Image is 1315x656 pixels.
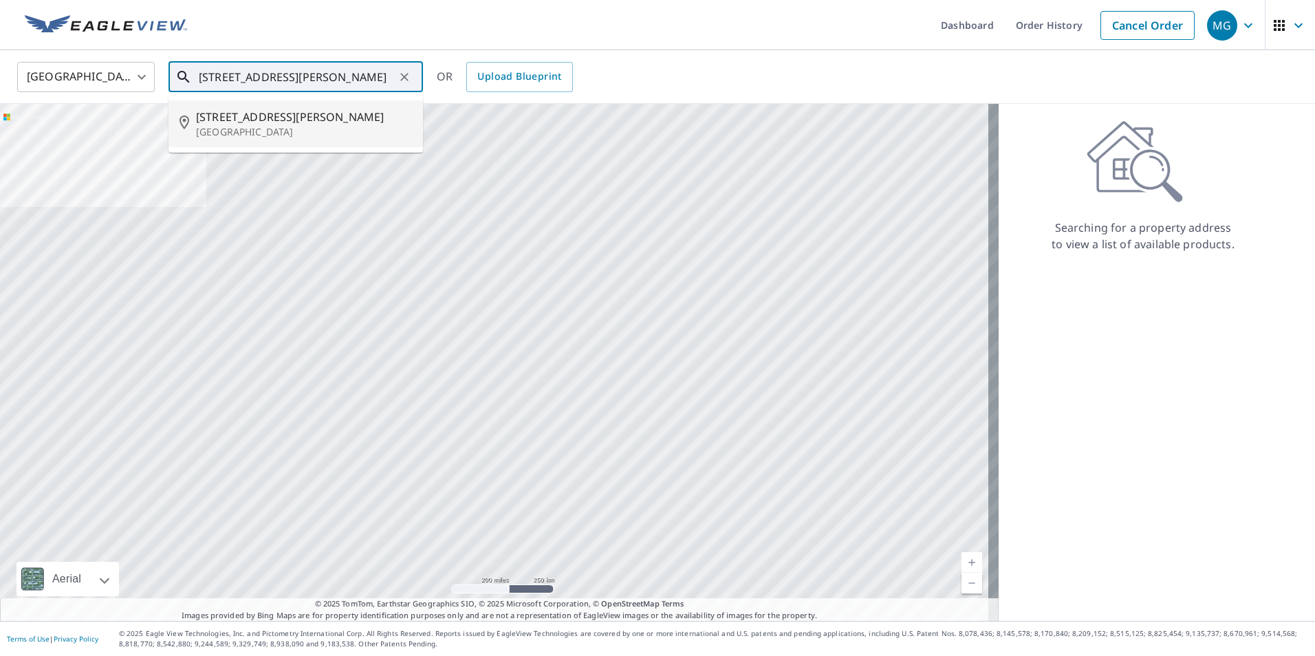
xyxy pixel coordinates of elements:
[7,634,50,644] a: Terms of Use
[477,68,561,85] span: Upload Blueprint
[1207,10,1237,41] div: MG
[196,125,412,139] p: [GEOGRAPHIC_DATA]
[961,552,982,573] a: Current Level 5, Zoom In
[119,628,1308,649] p: © 2025 Eagle View Technologies, Inc. and Pictometry International Corp. All Rights Reserved. Repo...
[395,67,414,87] button: Clear
[17,562,119,596] div: Aerial
[7,635,98,643] p: |
[662,598,684,609] a: Terms
[199,58,395,96] input: Search by address or latitude-longitude
[315,598,684,610] span: © 2025 TomTom, Earthstar Geographics SIO, © 2025 Microsoft Corporation, ©
[1051,219,1235,252] p: Searching for a property address to view a list of available products.
[25,15,187,36] img: EV Logo
[196,109,412,125] span: [STREET_ADDRESS][PERSON_NAME]
[54,634,98,644] a: Privacy Policy
[437,62,573,92] div: OR
[1100,11,1195,40] a: Cancel Order
[466,62,572,92] a: Upload Blueprint
[48,562,85,596] div: Aerial
[601,598,659,609] a: OpenStreetMap
[17,58,155,96] div: [GEOGRAPHIC_DATA]
[961,573,982,593] a: Current Level 5, Zoom Out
